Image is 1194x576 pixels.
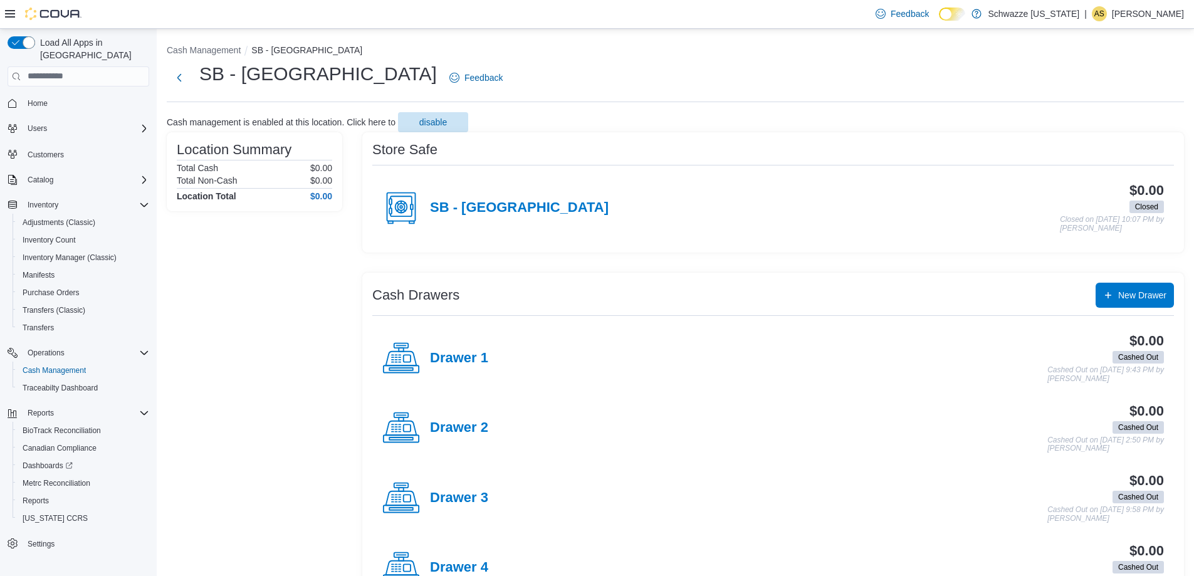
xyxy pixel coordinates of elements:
[177,142,291,157] h3: Location Summary
[1047,436,1164,453] p: Cashed Out on [DATE] 2:50 PM by [PERSON_NAME]
[23,496,49,506] span: Reports
[18,476,95,491] a: Metrc Reconciliation
[18,320,59,335] a: Transfers
[1047,506,1164,523] p: Cashed Out on [DATE] 9:58 PM by [PERSON_NAME]
[18,380,103,395] a: Traceabilty Dashboard
[18,233,81,248] a: Inventory Count
[28,539,55,549] span: Settings
[1129,543,1164,558] h3: $0.00
[310,191,332,201] h4: $0.00
[167,44,1184,59] nav: An example of EuiBreadcrumbs
[871,1,934,26] a: Feedback
[3,404,154,422] button: Reports
[18,476,149,491] span: Metrc Reconciliation
[18,511,149,526] span: Washington CCRS
[23,147,69,162] a: Customers
[23,345,149,360] span: Operations
[25,8,81,20] img: Cova
[18,458,149,473] span: Dashboards
[177,163,218,173] h6: Total Cash
[988,6,1079,21] p: Schwazze [US_STATE]
[372,288,459,303] h3: Cash Drawers
[18,363,149,378] span: Cash Management
[3,94,154,112] button: Home
[3,145,154,163] button: Customers
[23,383,98,393] span: Traceabilty Dashboard
[3,344,154,362] button: Operations
[35,36,149,61] span: Load All Apps in [GEOGRAPHIC_DATA]
[13,362,154,379] button: Cash Management
[23,235,76,245] span: Inventory Count
[23,426,101,436] span: BioTrack Reconciliation
[18,285,149,300] span: Purchase Orders
[23,345,70,360] button: Operations
[23,217,95,228] span: Adjustments (Classic)
[1113,351,1164,364] span: Cashed Out
[3,120,154,137] button: Users
[1129,473,1164,488] h3: $0.00
[430,560,488,576] h4: Drawer 4
[1096,283,1174,308] button: New Drawer
[23,461,73,471] span: Dashboards
[23,478,90,488] span: Metrc Reconciliation
[28,408,54,418] span: Reports
[23,96,53,111] a: Home
[23,121,52,136] button: Users
[18,493,54,508] a: Reports
[13,249,154,266] button: Inventory Manager (Classic)
[18,320,149,335] span: Transfers
[891,8,929,20] span: Feedback
[28,123,47,134] span: Users
[13,379,154,397] button: Traceabilty Dashboard
[177,175,238,186] h6: Total Non-Cash
[18,511,93,526] a: [US_STATE] CCRS
[18,380,149,395] span: Traceabilty Dashboard
[310,163,332,173] p: $0.00
[13,319,154,337] button: Transfers
[167,117,395,127] p: Cash management is enabled at this location. Click here to
[23,537,60,552] a: Settings
[23,443,97,453] span: Canadian Compliance
[23,305,85,315] span: Transfers (Classic)
[3,535,154,553] button: Settings
[18,250,122,265] a: Inventory Manager (Classic)
[18,441,149,456] span: Canadian Compliance
[372,142,437,157] h3: Store Safe
[13,439,154,457] button: Canadian Compliance
[419,116,447,128] span: disable
[28,175,53,185] span: Catalog
[18,215,149,230] span: Adjustments (Classic)
[18,493,149,508] span: Reports
[310,175,332,186] p: $0.00
[1113,491,1164,503] span: Cashed Out
[23,146,149,162] span: Customers
[13,492,154,510] button: Reports
[199,61,437,86] h1: SB - [GEOGRAPHIC_DATA]
[1118,352,1158,363] span: Cashed Out
[939,8,965,21] input: Dark Mode
[18,458,78,473] a: Dashboards
[23,95,149,111] span: Home
[18,441,102,456] a: Canadian Compliance
[28,98,48,108] span: Home
[18,250,149,265] span: Inventory Manager (Classic)
[251,45,362,55] button: SB - [GEOGRAPHIC_DATA]
[1113,421,1164,434] span: Cashed Out
[13,510,154,527] button: [US_STATE] CCRS
[23,406,149,421] span: Reports
[13,266,154,284] button: Manifests
[1129,404,1164,419] h3: $0.00
[430,350,488,367] h4: Drawer 1
[167,65,192,90] button: Next
[1094,6,1104,21] span: AS
[23,406,59,421] button: Reports
[23,172,149,187] span: Catalog
[28,348,65,358] span: Operations
[13,457,154,474] a: Dashboards
[1118,289,1166,301] span: New Drawer
[18,215,100,230] a: Adjustments (Classic)
[23,365,86,375] span: Cash Management
[23,172,58,187] button: Catalog
[430,490,488,506] h4: Drawer 3
[167,45,241,55] button: Cash Management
